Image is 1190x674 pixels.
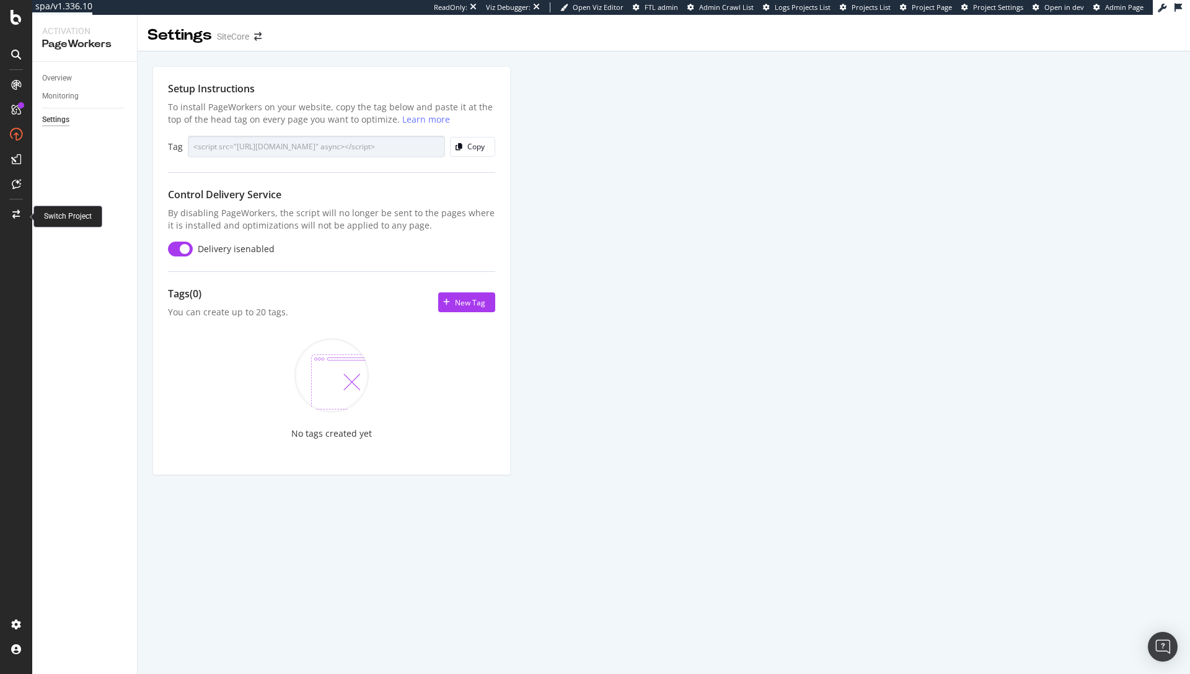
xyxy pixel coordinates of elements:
div: To install PageWorkers on your website, copy the tag below and paste it at the top of the head ta... [168,101,495,126]
a: Admin Page [1093,2,1144,12]
div: Setup Instructions [168,82,495,96]
div: Monitoring [42,90,79,103]
a: Project Page [900,2,952,12]
div: Switch Project [44,211,92,222]
span: Project Page [912,2,952,12]
span: Project Settings [973,2,1023,12]
a: Overview [42,72,128,85]
span: Open in dev [1044,2,1084,12]
span: Projects List [852,2,891,12]
div: ReadOnly: [434,2,467,12]
div: arrow-right-arrow-left [254,32,262,41]
span: Open Viz Editor [573,2,624,12]
div: Tags (0) [168,287,288,301]
div: You can create up to 20 tags. [168,306,288,318]
button: New Tag [438,292,495,312]
div: Overview [42,72,72,85]
div: Control Delivery Service [168,188,495,202]
img: D9gk-hiz.png [294,338,369,413]
a: Project Settings [961,2,1023,12]
a: Open in dev [1033,2,1084,12]
div: Settings [42,113,69,126]
span: FTL admin [645,2,678,12]
div: PageWorkers [42,37,127,51]
button: Copy [450,137,495,157]
a: Monitoring [42,90,128,103]
div: Viz Debugger: [486,2,531,12]
span: Logs Projects List [775,2,831,12]
div: No tags created yet [291,427,372,440]
div: Tag [168,141,183,153]
a: FTL admin [633,2,678,12]
a: Settings [42,113,128,126]
div: New Tag [455,297,485,308]
a: Projects List [840,2,891,12]
a: Admin Crawl List [687,2,754,12]
a: Logs Projects List [763,2,831,12]
div: Delivery is enabled [198,243,275,255]
div: Activation [42,25,127,37]
div: Open Intercom Messenger [1148,632,1178,662]
div: Copy [467,141,485,152]
span: Admin Crawl List [699,2,754,12]
a: Learn more [402,113,450,125]
div: Settings [148,25,212,46]
a: Open Viz Editor [560,2,624,12]
div: By disabling PageWorkers, the script will no longer be sent to the pages where it is installed an... [168,207,495,232]
div: SiteCore [217,30,249,43]
span: Admin Page [1105,2,1144,12]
